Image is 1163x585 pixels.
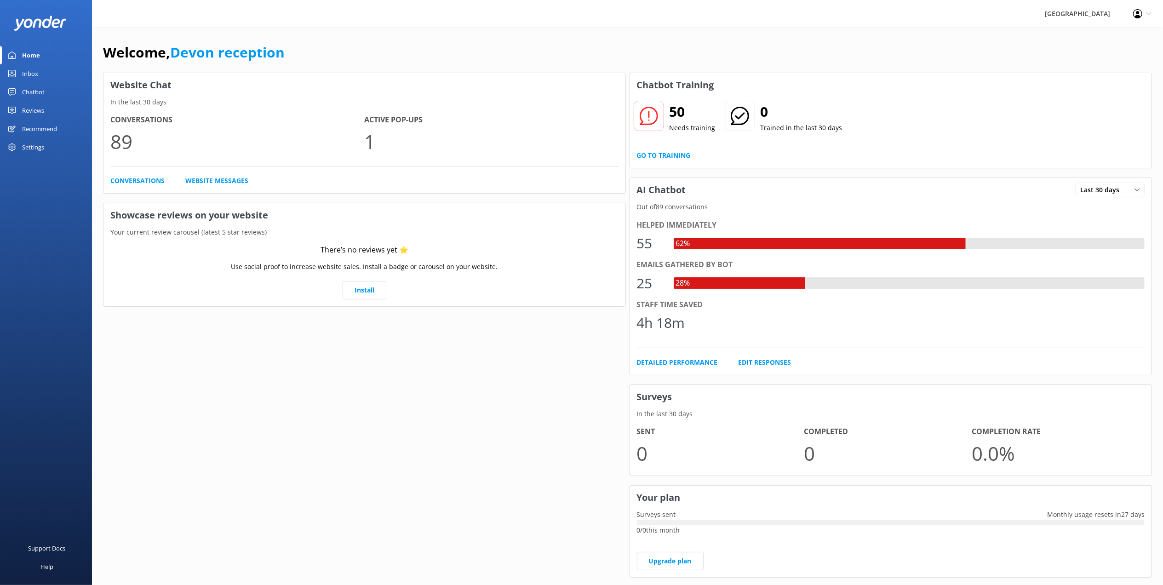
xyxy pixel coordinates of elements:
[1040,510,1152,520] p: Monthly usage resets in 27 days
[670,123,716,133] p: Needs training
[637,312,685,334] div: 4h 18m
[22,46,40,64] div: Home
[110,176,165,186] a: Conversations
[761,101,842,123] h2: 0
[674,238,693,250] div: 62%
[637,272,665,294] div: 25
[343,281,386,299] a: Install
[22,83,45,101] div: Chatbot
[972,438,1139,469] p: 0.0 %
[103,203,625,227] h3: Showcase reviews on your website
[29,539,66,557] div: Support Docs
[637,357,718,367] a: Detailed Performance
[364,114,618,126] h4: Active Pop-ups
[110,114,364,126] h4: Conversations
[321,244,408,256] div: There’s no reviews yet ⭐
[637,438,804,469] p: 0
[630,73,721,97] h3: Chatbot Training
[761,123,842,133] p: Trained in the last 30 days
[637,299,1145,311] div: Staff time saved
[674,277,693,289] div: 28%
[22,64,38,83] div: Inbox
[630,409,1152,419] p: In the last 30 days
[364,126,618,157] p: 1
[670,101,716,123] h2: 50
[231,262,498,272] p: Use social proof to increase website sales. Install a badge or carousel on your website.
[22,138,44,156] div: Settings
[1080,185,1125,195] span: Last 30 days
[972,426,1139,438] h4: Completion Rate
[637,219,1145,231] div: Helped immediately
[739,357,791,367] a: Edit Responses
[637,525,1145,535] p: 0 / 0 this month
[637,426,804,438] h4: Sent
[14,16,67,31] img: yonder-white-logo.png
[103,41,285,63] h1: Welcome,
[103,97,625,107] p: In the last 30 days
[110,126,364,157] p: 89
[630,510,683,520] p: Surveys sent
[804,438,972,469] p: 0
[630,178,693,202] h3: AI Chatbot
[103,73,625,97] h3: Website Chat
[22,101,44,120] div: Reviews
[185,176,248,186] a: Website Messages
[630,202,1152,212] p: Out of 89 conversations
[630,486,1152,510] h3: Your plan
[637,150,691,161] a: Go to Training
[40,557,53,576] div: Help
[637,552,704,570] a: Upgrade plan
[22,120,57,138] div: Recommend
[637,259,1145,271] div: Emails gathered by bot
[637,232,665,254] div: 55
[170,43,285,62] a: Devon reception
[630,385,1152,409] h3: Surveys
[804,426,972,438] h4: Completed
[103,227,625,237] p: Your current review carousel (latest 5 star reviews)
